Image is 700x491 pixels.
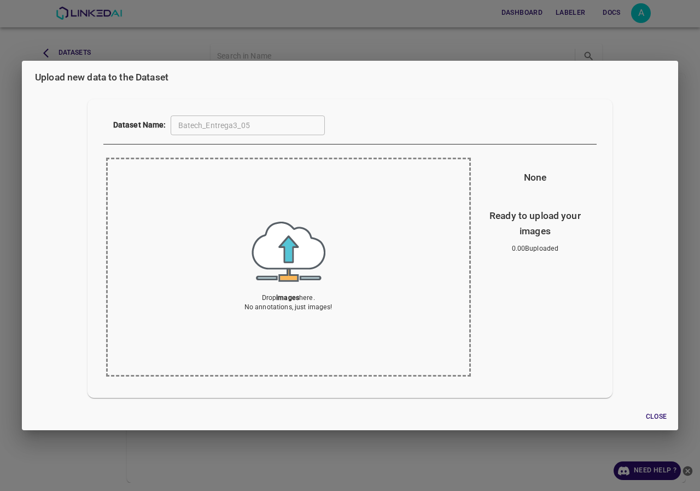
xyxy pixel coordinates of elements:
b: images [276,294,299,302]
p: Dataset Name: [113,115,166,131]
p: 0.00B uploaded [474,244,597,254]
h6: Ready to upload your images [479,208,592,239]
h2: Upload new data to the Dataset [22,61,678,94]
input: Enter dataset name [171,115,325,135]
button: Close [639,408,674,426]
img: upload_icon.png [252,222,325,282]
p: Drop here. No annotations, just images! [244,293,332,313]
